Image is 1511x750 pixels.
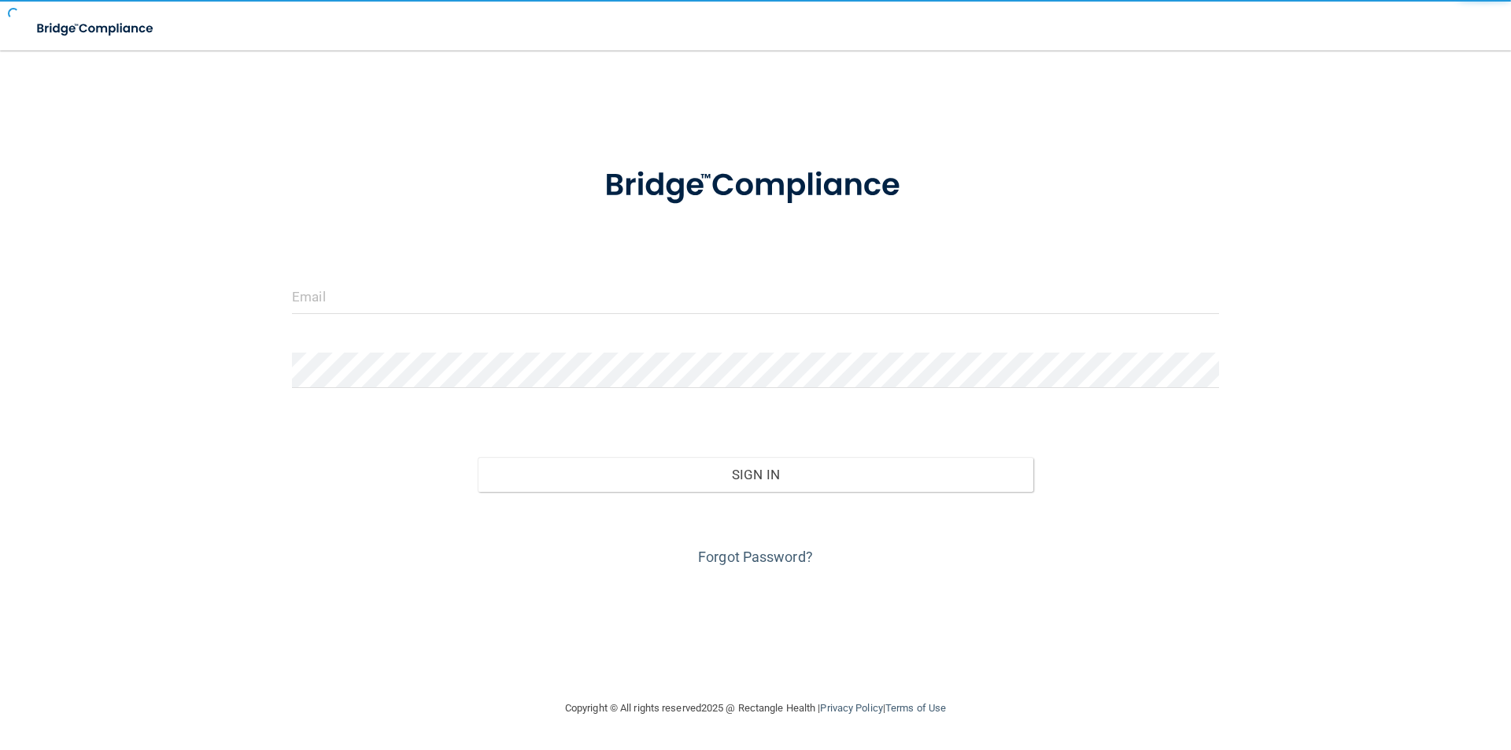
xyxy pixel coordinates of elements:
img: bridge_compliance_login_screen.278c3ca4.svg [24,13,168,45]
div: Copyright © All rights reserved 2025 @ Rectangle Health | | [468,683,1043,733]
a: Terms of Use [885,702,946,714]
img: bridge_compliance_login_screen.278c3ca4.svg [572,145,939,227]
a: Forgot Password? [698,549,813,565]
a: Privacy Policy [820,702,882,714]
button: Sign In [478,457,1034,492]
input: Email [292,279,1219,314]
